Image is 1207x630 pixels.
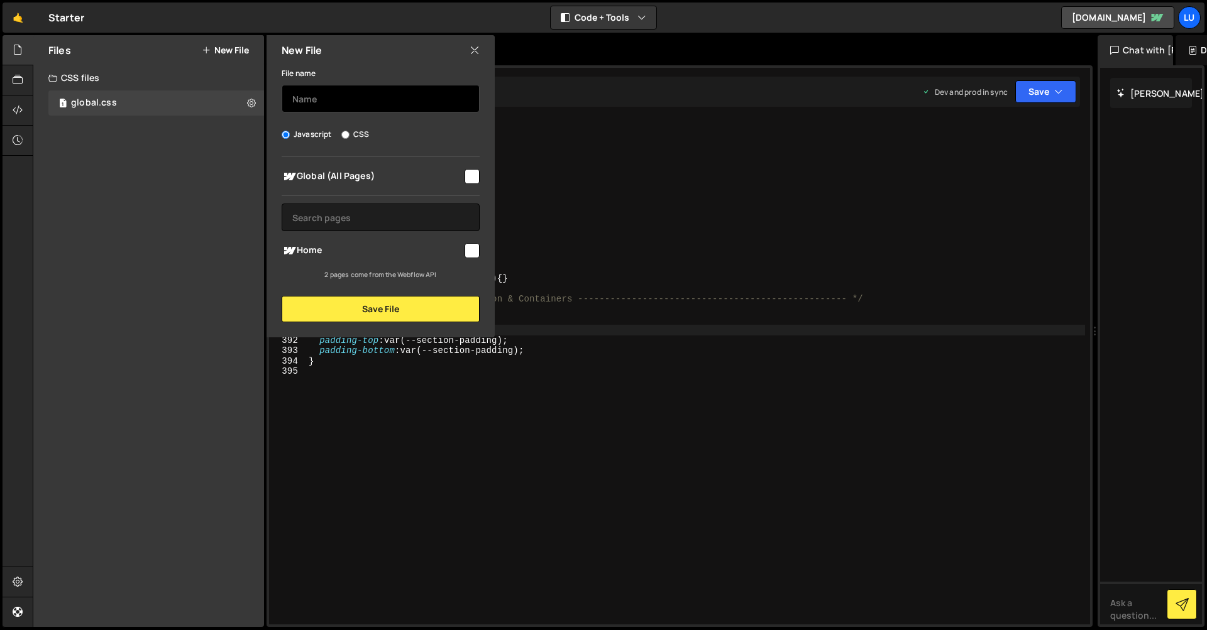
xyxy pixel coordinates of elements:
div: 394 [269,356,306,367]
button: New File [202,45,249,55]
div: Chat with [PERSON_NAME] [1098,35,1173,65]
button: Save File [282,296,480,322]
h2: New File [282,43,322,57]
span: Home [282,243,463,258]
input: Name [282,85,480,112]
a: Lu [1178,6,1201,29]
a: [DOMAIN_NAME] [1061,6,1174,29]
h2: [PERSON_NAME] [1116,87,1204,99]
span: 1 [59,99,67,109]
small: 2 pages come from the Webflow API [324,270,436,279]
div: Dev and prod in sync [922,87,1008,97]
div: 395 [269,366,306,377]
div: global.css [71,97,117,109]
div: Starter [48,10,84,25]
input: Javascript [282,131,290,139]
span: Global (All Pages) [282,169,463,184]
div: 16463/44581.css [48,90,264,116]
label: CSS [341,128,369,141]
h2: Files [48,43,71,57]
input: Search pages [282,204,480,231]
div: 393 [269,345,306,356]
label: File name [282,67,316,80]
button: Code + Tools [551,6,656,29]
div: 392 [269,335,306,346]
label: Javascript [282,128,332,141]
a: 🤙 [3,3,33,33]
input: CSS [341,131,350,139]
div: CSS files [33,65,264,90]
button: Save [1015,80,1076,103]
